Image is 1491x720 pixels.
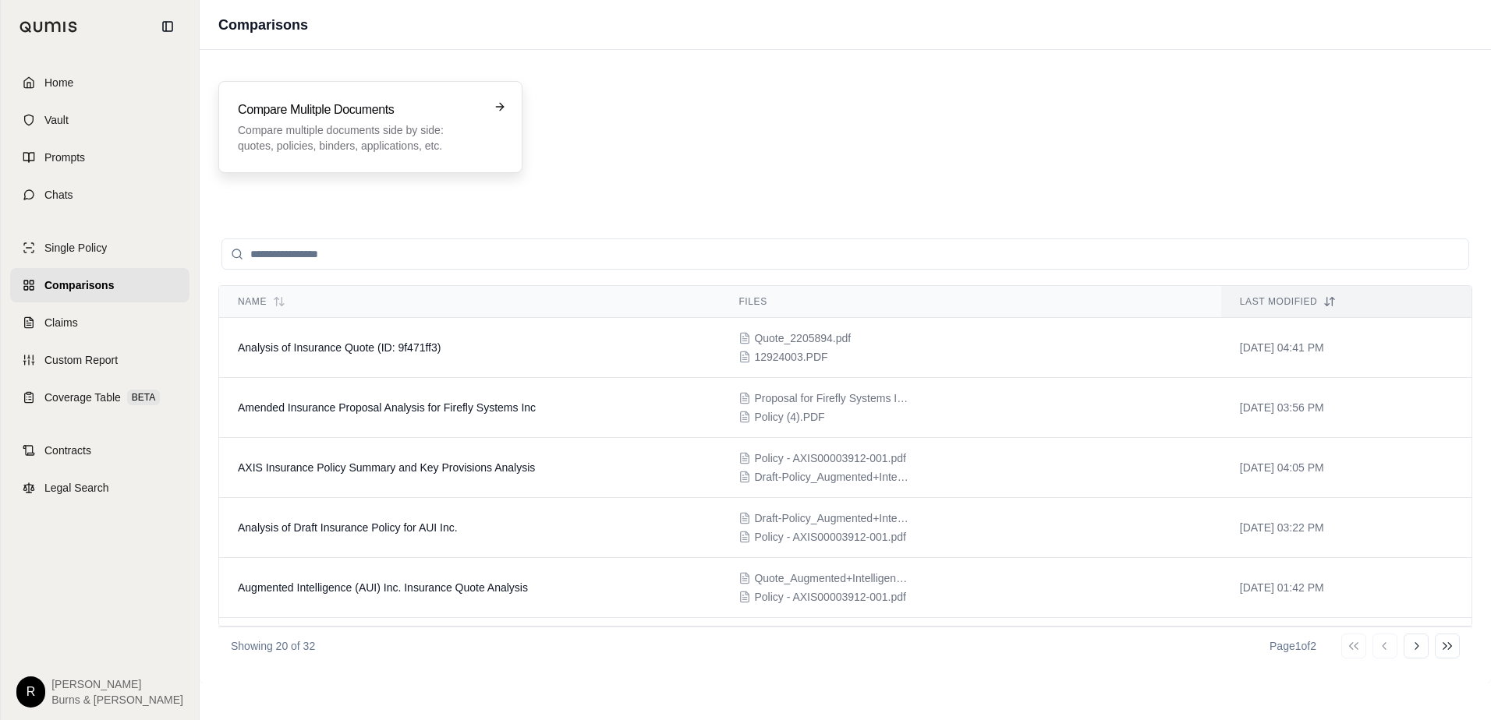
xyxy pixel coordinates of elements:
h3: Compare Mulitple Documents [238,101,481,119]
span: 12924003.PDF [754,349,827,365]
img: Qumis Logo [19,21,78,33]
td: [DATE] 04:05 PM [1221,438,1472,498]
td: [DATE] 04:41 PM [1221,318,1472,378]
span: Chats [44,187,73,203]
td: [DATE] 06:33 AM [1221,618,1472,678]
span: Proposal for Firefly Systems Inc - Amended.pdf [754,390,910,406]
span: Amended Insurance Proposal Analysis for Firefly Systems Inc [238,401,536,414]
a: Coverage TableBETA [10,380,189,415]
a: Claims [10,305,189,340]
a: Home [10,65,189,100]
a: Custom Report [10,343,189,377]
h1: Comparisons [218,14,308,36]
span: Policy - AXIS00003912-001.pdf [754,450,906,466]
a: Comparisons [10,268,189,302]
span: Analysis of Draft Insurance Policy for AUI Inc. [238,521,458,534]
span: Vault [44,112,69,128]
p: Compare multiple documents side by side: quotes, policies, binders, applications, etc. [238,122,481,154]
span: Augmented Intelligence (AUI) Inc. Insurance Quote Analysis [238,581,528,594]
a: Vault [10,103,189,137]
span: Draft-Policy_Augmented+Intelligence+(AUI)+Inc_(Eff+2025-11-11)_20251007-1409.pdf [754,469,910,485]
span: AXIS Insurance Policy Summary and Key Provisions Analysis [238,461,535,474]
span: Claims [44,315,78,330]
button: Collapse sidebar [155,14,180,39]
th: Files [720,286,1220,318]
a: Legal Search [10,471,189,505]
span: Burns & [PERSON_NAME] [51,692,183,708]
span: Draft-Policy_Augmented+Intelligence+(AUI)+Inc_(Eff+2025-11-11)_20250919-1206.pdf [754,510,910,526]
span: [PERSON_NAME] [51,676,183,692]
span: Coverage Table [44,390,121,405]
span: Policy (4).PDF [754,409,824,425]
span: Prompts [44,150,85,165]
a: Contracts [10,433,189,468]
td: [DATE] 03:56 PM [1221,378,1472,438]
div: R [16,676,45,708]
td: [DATE] 03:22 PM [1221,498,1472,558]
p: Showing 20 of 32 [231,638,315,654]
span: Comparisons [44,277,114,293]
td: [DATE] 01:42 PM [1221,558,1472,618]
span: Policy - AXIS00003912-001.pdf [754,529,906,545]
div: Last modified [1240,295,1453,308]
span: Custom Report [44,352,118,368]
span: Legal Search [44,480,109,496]
span: Analysis of Insurance Quote (ID: 9f471ff3) [238,341,441,354]
div: Page 1 of 2 [1270,638,1316,654]
div: Name [238,295,701,308]
span: Policy - AXIS00003912-001.pdf [754,589,906,605]
a: Single Policy [10,231,189,265]
a: Chats [10,178,189,212]
span: Quote_2205894.pdf [754,330,851,346]
a: Prompts [10,140,189,175]
span: Home [44,75,73,90]
span: Single Policy [44,240,107,256]
span: Contracts [44,443,91,458]
span: BETA [127,390,160,405]
span: Quote_Augmented+Intelligence+(AUI)+Inc_(Eff+2025-11-11)_20250919-1205.pdf [754,570,910,586]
